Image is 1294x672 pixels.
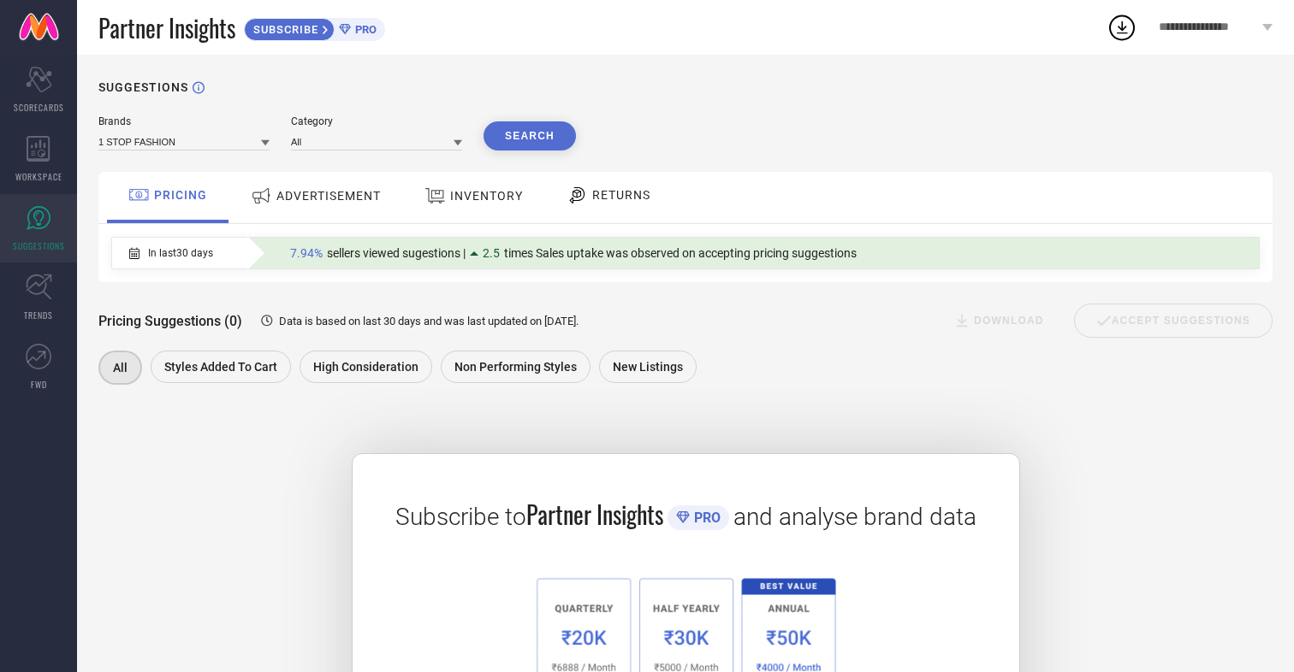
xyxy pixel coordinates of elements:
[395,503,526,531] span: Subscribe to
[154,188,207,202] span: PRICING
[279,315,579,327] span: Data is based on last 30 days and was last updated on [DATE] .
[351,23,377,36] span: PRO
[313,360,418,374] span: High Consideration
[592,188,650,202] span: RETURNS
[454,360,577,374] span: Non Performing Styles
[613,360,683,374] span: New Listings
[327,246,466,260] span: sellers viewed sugestions |
[98,115,270,127] div: Brands
[148,247,213,259] span: In last 30 days
[1107,12,1137,43] div: Open download list
[276,189,381,203] span: ADVERTISEMENT
[733,503,976,531] span: and analyse brand data
[282,242,865,264] div: Percentage of sellers who have viewed suggestions for the current Insight Type
[15,170,62,183] span: WORKSPACE
[98,80,188,94] h1: SUGGESTIONS
[291,115,462,127] div: Category
[14,101,64,114] span: SCORECARDS
[450,189,523,203] span: INVENTORY
[98,313,242,329] span: Pricing Suggestions (0)
[164,360,277,374] span: Styles Added To Cart
[245,23,323,36] span: SUBSCRIBE
[31,378,47,391] span: FWD
[113,361,128,374] span: All
[484,121,576,150] button: Search
[24,309,53,321] span: TRENDS
[290,246,323,260] span: 7.94%
[526,497,663,532] span: Partner Insights
[690,510,721,526] span: PRO
[98,10,235,45] span: Partner Insights
[13,239,65,252] span: SUGGESTIONS
[483,246,500,260] span: 2.5
[1074,304,1273,338] div: Accept Suggestions
[504,246,857,260] span: times Sales uptake was observed on accepting pricing suggestions
[244,14,385,41] a: SUBSCRIBEPRO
